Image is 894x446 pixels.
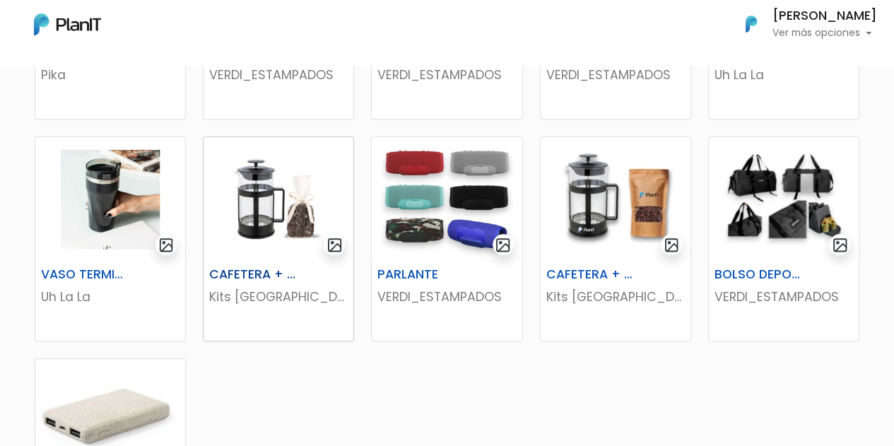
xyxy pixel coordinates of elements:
p: Uh La La [41,288,180,306]
p: Pika [41,66,180,84]
img: thumb_Captura_de_pantalla_2025-05-29_132914.png [709,137,859,262]
h6: PARLANTE [369,267,473,282]
p: Ver más opciones [772,28,877,38]
p: Kits [GEOGRAPHIC_DATA] [546,288,685,306]
a: gallery-light CAFETERA + CAFÉ Kits [GEOGRAPHIC_DATA] [540,136,691,341]
button: PlanIt Logo [PERSON_NAME] Ver más opciones [727,6,877,42]
div: ¿Necesitás ayuda? [73,13,204,41]
p: VERDI_ESTAMPADOS [377,66,516,84]
h6: VASO TERMICO [33,267,136,282]
a: gallery-light BOLSO DEPORTIVO VERDI_ESTAMPADOS [708,136,859,341]
p: Kits [GEOGRAPHIC_DATA] [209,288,348,306]
img: thumb_WhatsApp_Image_2023-04-20_at_11.36.09.jpg [35,137,185,262]
h6: [PERSON_NAME] [772,10,877,23]
img: gallery-light [158,237,175,253]
img: thumb_DA94E2CF-B819-43A9-ABEE-A867DEA1475D.jpeg [541,137,690,262]
p: VERDI_ESTAMPADOS [546,66,685,84]
h6: BOLSO DEPORTIVO [706,267,810,282]
h6: CAFETERA + CHOCOLATE [201,267,305,282]
h6: CAFETERA + CAFÉ [538,267,642,282]
a: gallery-light VASO TERMICO Uh La La [35,136,186,341]
p: VERDI_ESTAMPADOS [377,288,516,306]
img: gallery-light [664,237,680,253]
img: PlanIt Logo [34,13,101,35]
p: Uh La La [714,66,853,84]
p: VERDI_ESTAMPADOS [714,288,853,306]
img: gallery-light [832,237,848,253]
img: PlanIt Logo [736,8,767,40]
img: gallery-light [495,237,511,253]
a: gallery-light CAFETERA + CHOCOLATE Kits [GEOGRAPHIC_DATA] [203,136,354,341]
p: VERDI_ESTAMPADOS [209,66,348,84]
a: gallery-light PARLANTE VERDI_ESTAMPADOS [371,136,522,341]
img: thumb_2000___2000-Photoroom_-_2024-09-26T150532.072.jpg [372,137,522,262]
img: thumb_C14F583B-8ACB-4322-A191-B199E8EE9A61.jpeg [204,137,353,262]
img: gallery-light [327,237,343,253]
